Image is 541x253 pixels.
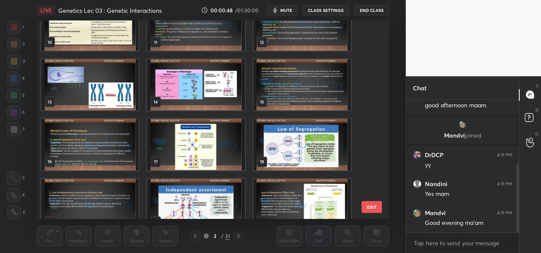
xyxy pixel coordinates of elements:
[413,151,421,159] img: b3a95a5546134ed09af10c7c8539e58d.jpg
[7,72,25,85] div: 4
[302,5,349,15] button: CLASS SETTINGS
[497,152,512,158] div: 4:31 PM
[406,100,519,233] div: grid
[7,205,25,219] div: Z
[37,20,374,219] div: grid
[413,209,421,217] img: 3d15146b66d04a5681c3138f7b787960.jpg
[497,210,512,216] div: 4:31 PM
[425,219,512,227] div: Good evening ma'am
[211,233,219,239] div: 3
[406,77,433,99] p: Chat
[535,107,538,113] p: D
[465,131,481,139] span: joined
[535,131,538,137] p: G
[7,171,25,185] div: C
[425,190,512,198] div: Yes mam
[7,89,25,102] div: 5
[425,209,446,217] h6: Mandvi
[425,180,447,188] h6: Nandini
[37,5,55,15] div: LIVE
[225,232,230,240] div: 31
[536,83,538,89] p: T
[362,201,382,213] button: EXIT
[221,233,223,239] div: /
[458,120,467,129] img: 3d15146b66d04a5681c3138f7b787960.jpg
[413,132,512,139] p: Mandvi
[413,180,421,188] img: default.png
[425,151,444,159] h6: DrDCP
[7,55,25,68] div: 3
[267,5,297,15] button: mute
[425,161,512,170] div: yy
[7,20,24,34] div: 1
[58,6,162,14] h4: Genetics Lec 03 : Genetic Interactions
[354,5,389,15] button: End Class
[7,188,25,202] div: X
[7,37,25,51] div: 2
[7,106,25,119] div: 6
[7,123,25,136] div: 7
[497,181,512,187] div: 4:31 PM
[425,101,512,110] div: good afternoon maam
[280,7,292,13] span: mute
